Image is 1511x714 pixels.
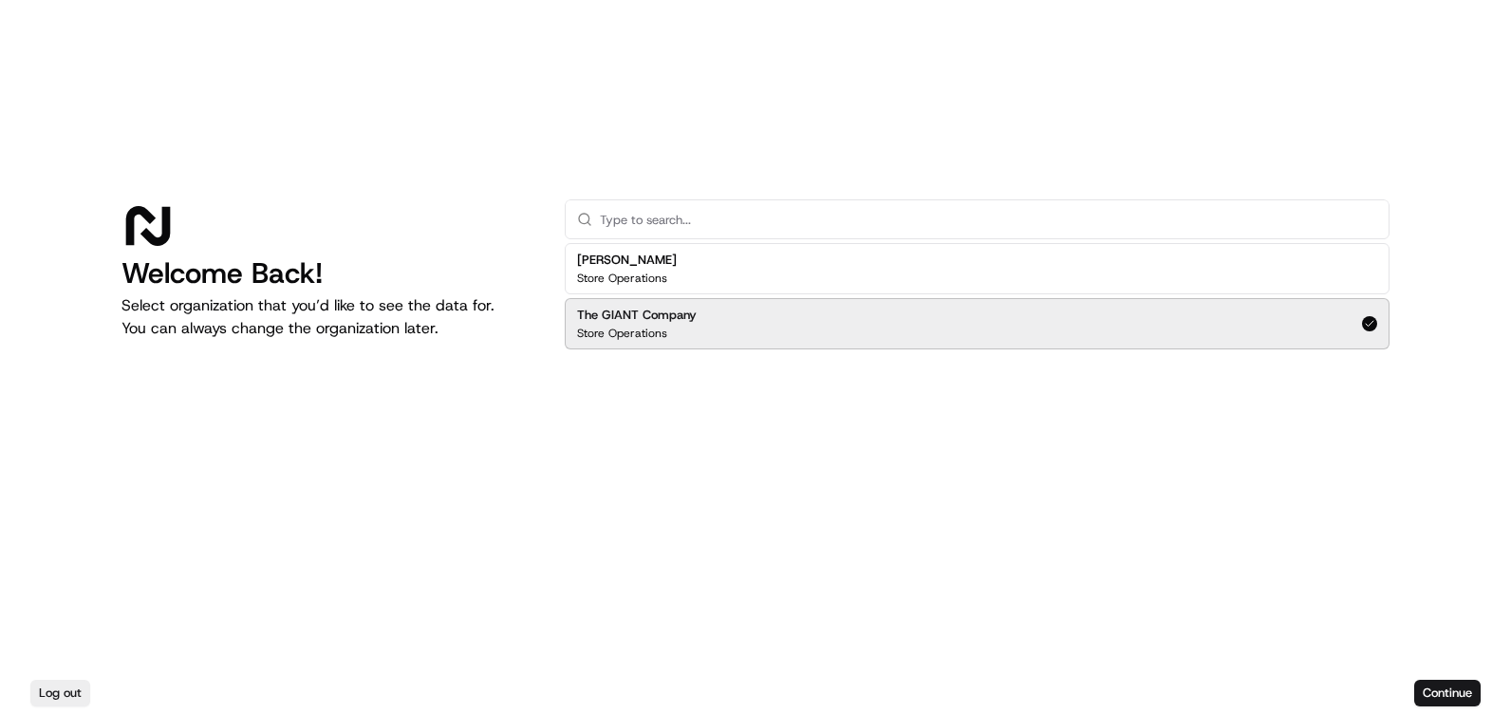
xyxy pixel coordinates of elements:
h2: [PERSON_NAME] [577,252,677,269]
h1: Welcome Back! [121,256,534,291]
p: Select organization that you’d like to see the data for. You can always change the organization l... [121,294,534,340]
div: Suggestions [565,239,1390,353]
h2: The GIANT Company [577,307,697,324]
input: Type to search... [600,200,1377,238]
p: Store Operations [577,326,667,341]
button: Continue [1414,680,1481,706]
button: Log out [30,680,90,706]
p: Store Operations [577,271,667,286]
